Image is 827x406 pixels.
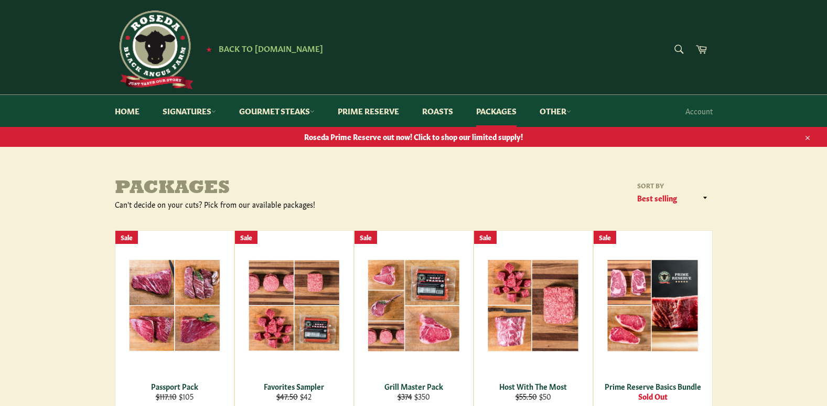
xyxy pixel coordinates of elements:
div: Sale [594,231,616,244]
a: Other [529,95,582,127]
div: Sale [235,231,257,244]
a: Home [104,95,150,127]
span: ★ [206,45,212,53]
div: $350 [361,391,466,401]
div: Sale [355,231,377,244]
label: Sort by [634,181,713,190]
div: $105 [122,391,227,401]
a: Gourmet Steaks [229,95,325,127]
a: Signatures [152,95,227,127]
a: Roasts [412,95,464,127]
s: $374 [398,391,412,401]
div: $50 [480,391,586,401]
div: Grill Master Pack [361,381,466,391]
img: Host With The Most [487,259,579,352]
div: $42 [241,391,347,401]
img: Prime Reserve Basics Bundle [607,259,699,352]
div: Can't decide on your cuts? Pick from our available packages! [115,199,414,209]
div: Sale [474,231,497,244]
img: Roseda Beef [115,10,194,89]
div: Host With The Most [480,381,586,391]
span: Back to [DOMAIN_NAME] [219,42,323,54]
div: Favorites Sampler [241,381,347,391]
a: Packages [466,95,527,127]
div: Sold Out [600,391,705,401]
s: $47.50 [276,391,298,401]
div: Prime Reserve Basics Bundle [600,381,705,391]
s: $55.50 [515,391,537,401]
a: ★ Back to [DOMAIN_NAME] [201,45,323,53]
div: Sale [115,231,138,244]
img: Passport Pack [128,259,221,351]
a: Prime Reserve [327,95,410,127]
s: $117.10 [156,391,177,401]
img: Favorites Sampler [248,260,340,351]
a: Account [680,95,718,126]
h1: Packages [115,178,414,199]
img: Grill Master Pack [368,259,460,352]
div: Passport Pack [122,381,227,391]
